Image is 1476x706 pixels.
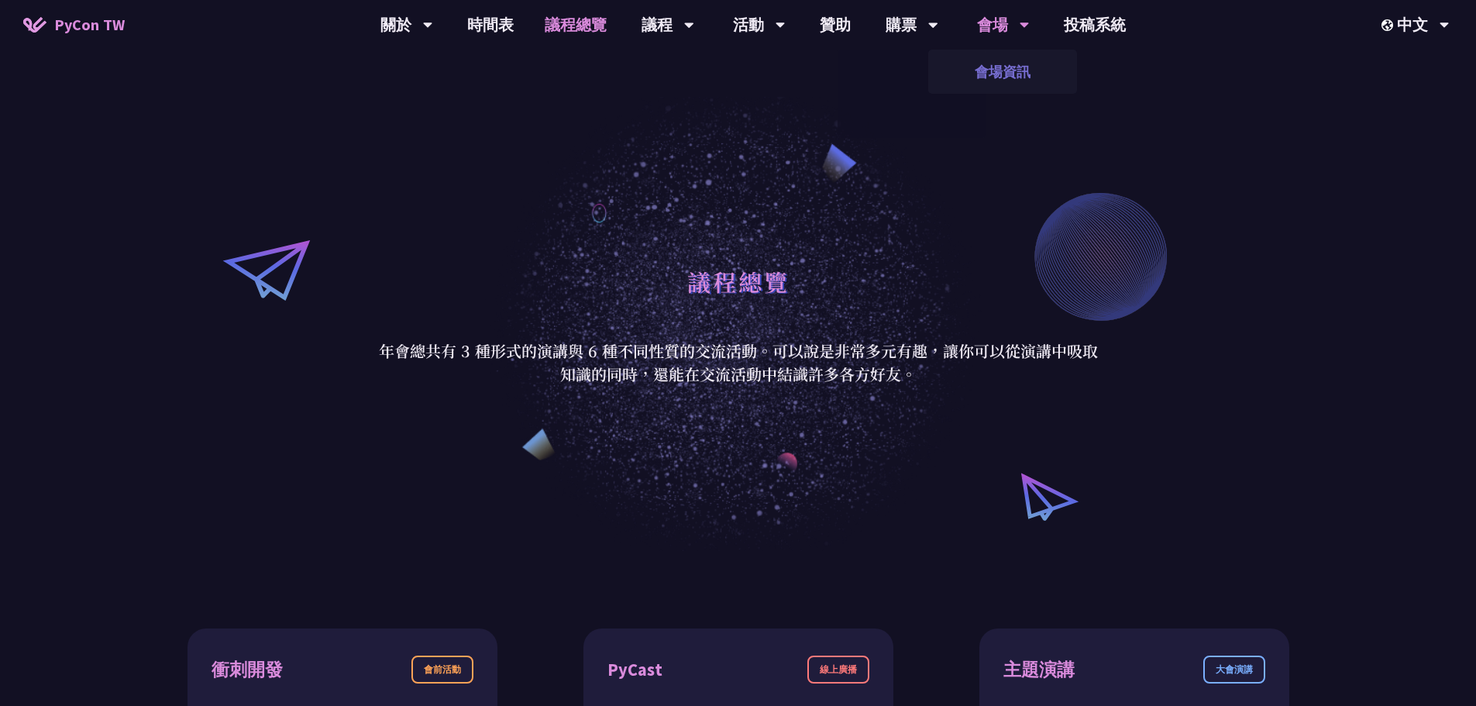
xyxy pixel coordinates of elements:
p: 年會總共有 3 種形式的演講與 6 種不同性質的交流活動。可以說是非常多元有趣，讓你可以從演講中吸取知識的同時，還能在交流活動中結識許多各方好友。 [378,339,1099,386]
div: 線上廣播 [807,656,869,684]
div: 會前活動 [411,656,473,684]
a: PyCon TW [8,5,140,44]
img: Home icon of PyCon TW 2025 [23,17,46,33]
span: PyCon TW [54,13,125,36]
div: 大會演講 [1203,656,1265,684]
div: 衝刺開發 [212,656,283,684]
h1: 議程總覽 [687,258,790,305]
div: PyCast [607,656,662,684]
a: 會場資訊 [928,53,1077,90]
div: 主題演講 [1003,656,1075,684]
img: Locale Icon [1381,19,1397,31]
